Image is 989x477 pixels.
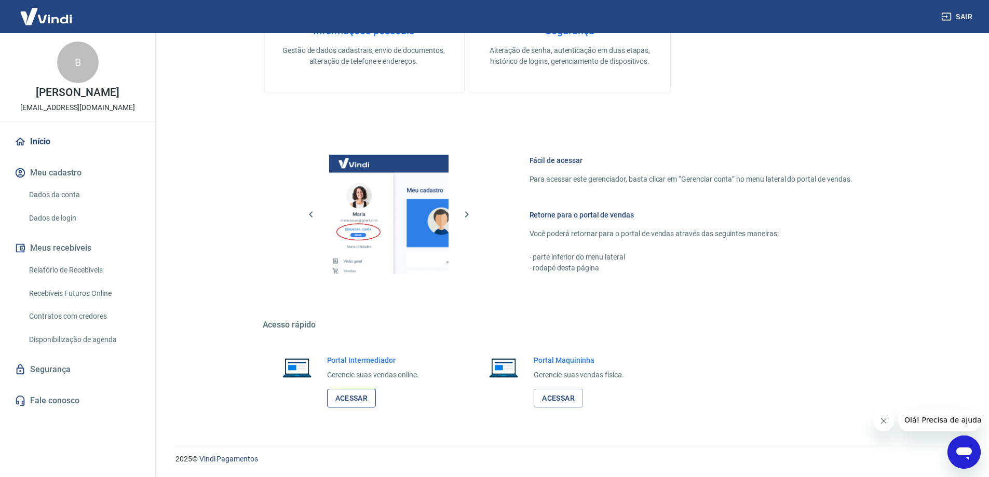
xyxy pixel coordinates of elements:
[12,358,143,381] a: Segurança
[327,389,376,408] a: Acessar
[36,87,119,98] p: [PERSON_NAME]
[482,355,525,380] img: Imagem de um notebook aberto
[12,1,80,32] img: Vindi
[534,355,624,365] h6: Portal Maquininha
[530,228,852,239] p: Você poderá retornar para o portal de vendas através das seguintes maneiras:
[25,260,143,281] a: Relatório de Recebíveis
[12,161,143,184] button: Meu cadastro
[25,208,143,229] a: Dados de login
[329,155,449,274] img: Imagem da dashboard mostrando o botão de gerenciar conta na sidebar no lado esquerdo
[530,263,852,274] p: - rodapé desta página
[534,370,624,380] p: Gerencie suas vendas física.
[486,45,654,67] p: Alteração de senha, autenticação em duas etapas, histórico de logins, gerenciamento de dispositivos.
[199,455,258,463] a: Vindi Pagamentos
[57,42,99,83] div: B
[327,370,419,380] p: Gerencie suas vendas online.
[12,237,143,260] button: Meus recebíveis
[873,411,894,431] iframe: Fechar mensagem
[25,283,143,304] a: Recebíveis Futuros Online
[530,155,852,166] h6: Fácil de acessar
[327,355,419,365] h6: Portal Intermediador
[6,7,87,16] span: Olá! Precisa de ajuda?
[530,210,852,220] h6: Retorne para o portal de vendas
[25,184,143,206] a: Dados da conta
[175,454,964,465] p: 2025 ©
[263,320,877,330] h5: Acesso rápido
[275,355,319,380] img: Imagem de um notebook aberto
[947,435,981,469] iframe: Botão para abrir a janela de mensagens
[939,7,977,26] button: Sair
[12,389,143,412] a: Fale conosco
[20,102,135,113] p: [EMAIL_ADDRESS][DOMAIN_NAME]
[530,174,852,185] p: Para acessar este gerenciador, basta clicar em “Gerenciar conta” no menu lateral do portal de ven...
[534,389,583,408] a: Acessar
[12,130,143,153] a: Início
[25,306,143,327] a: Contratos com credores
[25,329,143,350] a: Disponibilização de agenda
[530,252,852,263] p: - parte inferior do menu lateral
[898,408,981,431] iframe: Mensagem da empresa
[280,45,448,67] p: Gestão de dados cadastrais, envio de documentos, alteração de telefone e endereços.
